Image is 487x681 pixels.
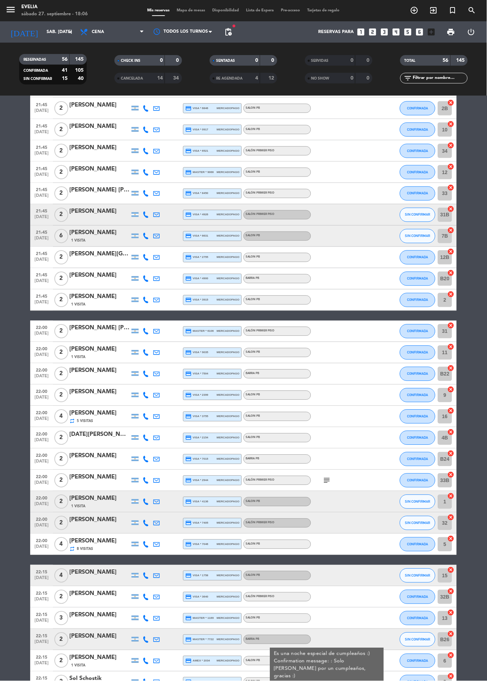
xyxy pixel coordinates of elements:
i: looks_3 [380,27,389,37]
span: 22:00 [33,430,50,438]
i: [DATE] [5,24,43,40]
span: 22:00 [33,515,50,523]
div: [PERSON_NAME] [PERSON_NAME] [69,324,130,333]
span: CONFIRMADA [407,659,428,663]
span: SALÓN PRIMER PISO [246,330,275,333]
button: CONFIRMADA [400,367,435,381]
i: credit_card [185,233,192,239]
span: 2 [54,367,68,381]
button: CONFIRMADA [400,165,435,179]
span: mercadopago [217,350,240,355]
span: visa * 0917 [185,126,208,133]
div: [PERSON_NAME] [69,366,130,375]
i: credit_card [185,392,192,399]
button: CONFIRMADA [400,101,435,115]
span: fiber_manual_record [232,24,236,28]
i: credit_card [185,414,192,420]
i: looks_5 [403,27,413,37]
span: SIN CONFIRMAR [405,500,430,504]
span: visa * 6521 [185,148,208,154]
i: credit_card [185,477,192,484]
span: SALON PB [246,298,260,301]
div: [PERSON_NAME][GEOGRAPHIC_DATA] [69,250,130,259]
span: CONFIRMADA [407,542,428,546]
i: looks_one [357,27,366,37]
i: add_circle_outline [410,6,419,15]
button: SIN CONFIRMAR [400,516,435,530]
i: credit_card [185,520,192,526]
button: CONFIRMADA [400,250,435,265]
i: cancel [448,450,455,457]
span: 2 [54,101,68,115]
span: mercadopago [217,478,240,483]
div: [PERSON_NAME] [PERSON_NAME] [69,186,130,195]
i: credit_card [185,254,192,261]
span: SALON PB [246,234,260,237]
div: [PERSON_NAME] [69,494,130,503]
span: 2 [54,123,68,137]
span: 21:45 [33,249,50,258]
i: cancel [448,206,455,213]
span: NO SHOW [311,77,330,80]
span: BARRA PB [246,372,259,375]
span: SIN CONFIRMAR [23,77,52,81]
span: [DATE] [33,481,50,489]
span: SALON PB [246,256,260,259]
span: 2 [54,452,68,466]
span: 21:45 [33,185,50,194]
span: mercadopago [217,127,240,132]
strong: 12 [269,76,276,81]
i: looks_4 [392,27,401,37]
span: 2 [54,474,68,488]
span: visa * 2399 [185,392,208,399]
div: [PERSON_NAME] [69,164,130,174]
span: visa * 3915 [185,297,208,303]
strong: 105 [75,68,85,73]
span: mercadopago [217,499,240,504]
span: [DATE] [33,459,50,467]
i: credit_card [185,297,192,303]
span: 2 [54,495,68,509]
span: 21:45 [33,143,50,151]
span: mercadopago [217,298,240,302]
button: SIN CONFIRMAR [400,569,435,583]
span: 4 [54,410,68,424]
strong: 0 [272,58,276,63]
div: [PERSON_NAME] [69,473,130,482]
span: BARRA PB [246,458,259,460]
span: master * 6106 [185,328,214,335]
i: cancel [448,99,455,106]
i: cancel [448,386,455,393]
span: mercadopago [217,170,240,174]
span: [DATE] [33,300,50,308]
span: [DATE] [33,374,50,382]
span: visa * 2755 [185,254,208,261]
button: CONFIRMADA [400,144,435,158]
span: SIN CONFIRMAR [405,521,430,525]
span: CONFIRMADA [407,595,428,599]
span: 1 Visita [71,355,85,360]
span: SALÓN PRIMER PISO [246,192,275,195]
button: CONFIRMADA [400,187,435,201]
i: cancel [448,344,455,351]
span: [DATE] [33,130,50,138]
span: 22:00 [33,451,50,459]
span: CONFIRMADA [407,170,428,174]
div: [PERSON_NAME] [69,101,130,110]
button: CONFIRMADA [400,272,435,286]
span: CONFIRMADA [407,372,428,376]
span: SALON PB [246,436,260,439]
span: 21:45 [33,271,50,279]
span: 22:00 [33,472,50,481]
i: add_box [427,27,436,37]
span: visa * 4926 [185,212,208,218]
i: credit_card [185,212,192,218]
i: credit_card [185,148,192,154]
span: CONFIRMADA [407,277,428,281]
span: 6 [54,229,68,243]
button: CONFIRMADA [400,452,435,466]
button: CONFIRMADA [400,611,435,626]
i: cancel [448,514,455,521]
span: 21:45 [33,164,50,172]
span: Pre-acceso [278,9,304,12]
